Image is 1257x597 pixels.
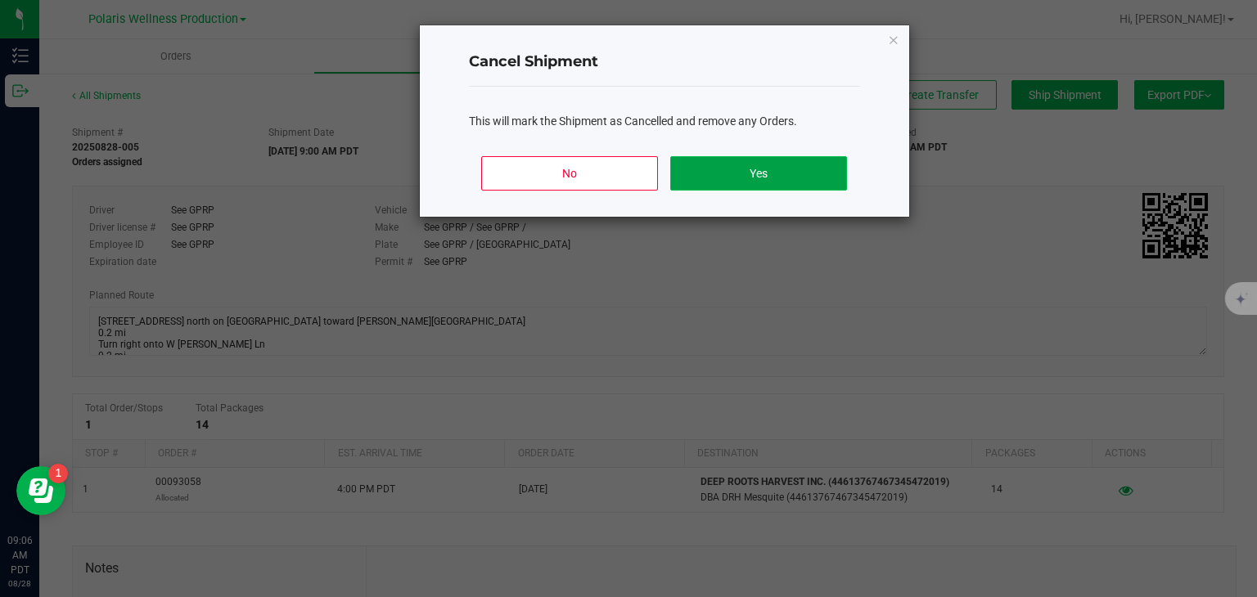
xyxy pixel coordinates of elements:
[469,52,860,73] h4: Cancel Shipment
[670,156,846,191] button: Yes
[481,156,657,191] button: No
[48,464,68,483] iframe: Resource center unread badge
[888,29,899,49] button: Close
[469,113,860,130] p: This will mark the Shipment as Cancelled and remove any Orders.
[16,466,65,515] iframe: Resource center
